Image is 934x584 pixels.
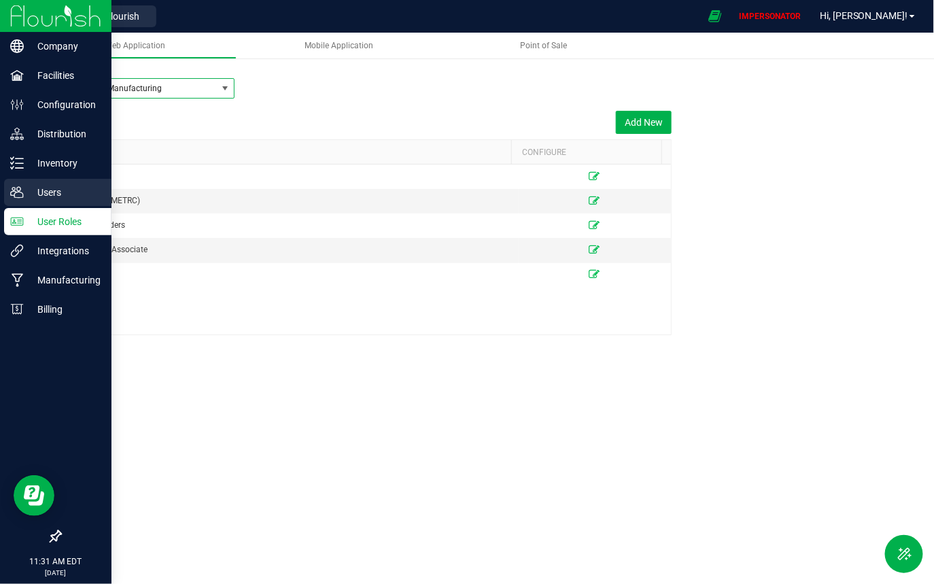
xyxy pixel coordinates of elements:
[10,69,24,82] inline-svg: Facilities
[71,146,506,157] a: Name
[589,196,600,205] a: Edit Role
[24,213,105,230] p: User Roles
[511,140,661,165] th: Configure
[589,270,600,279] a: Edit Role
[24,155,105,171] p: Inventory
[616,111,672,134] div: Add Role
[820,10,908,21] span: Hi, [PERSON_NAME]!
[24,67,105,84] p: Facilities
[60,79,217,98] span: Starbase Manufacturing
[24,272,105,288] p: Manufacturing
[10,156,24,170] inline-svg: Inventory
[589,245,600,254] a: Edit Role
[6,555,105,568] p: 11:31 AM EDT
[24,97,105,113] p: Configuration
[885,535,923,573] button: Toggle Menu
[520,41,567,50] span: Point of Sale
[699,3,730,29] span: Open Ecommerce Menu
[105,41,165,50] span: Web Application
[24,243,105,259] p: Integrations
[10,39,24,53] inline-svg: Company
[10,215,24,228] inline-svg: User Roles
[10,244,24,258] inline-svg: Integrations
[10,303,24,316] inline-svg: Billing
[24,38,105,54] p: Company
[24,126,105,142] p: Distribution
[616,111,672,134] button: Add New
[24,301,105,317] p: Billing
[24,184,105,201] p: Users
[14,475,54,516] iframe: Resource center
[733,10,806,22] p: IMPERSONATOR
[10,98,24,111] inline-svg: Configuration
[305,41,374,50] span: Mobile Application
[589,220,600,230] a: Edit Role
[10,186,24,199] inline-svg: Users
[10,273,24,287] inline-svg: Manufacturing
[10,127,24,141] inline-svg: Distribution
[6,568,105,578] p: [DATE]
[589,171,600,181] a: Edit Role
